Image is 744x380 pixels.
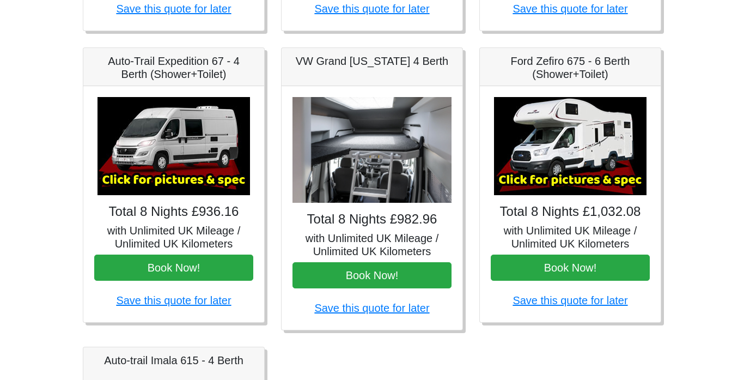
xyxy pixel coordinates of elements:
[491,255,650,281] button: Book Now!
[491,204,650,220] h4: Total 8 Nights £1,032.08
[292,97,452,203] img: VW Grand California 4 Berth
[491,55,650,81] h5: Ford Zefiro 675 - 6 Berth (Shower+Toilet)
[292,262,452,288] button: Book Now!
[94,224,253,250] h5: with Unlimited UK Mileage / Unlimited UK Kilometers
[94,55,253,81] h5: Auto-Trail Expedition 67 - 4 Berth (Shower+Toilet)
[314,302,429,314] a: Save this quote for later
[292,55,452,68] h5: VW Grand [US_STATE] 4 Berth
[292,212,452,227] h4: Total 8 Nights £982.96
[513,294,627,306] a: Save this quote for later
[116,294,231,306] a: Save this quote for later
[94,354,253,367] h5: Auto-trail Imala 615 - 4 Berth
[97,97,250,195] img: Auto-Trail Expedition 67 - 4 Berth (Shower+Toilet)
[94,255,253,281] button: Book Now!
[292,232,452,258] h5: with Unlimited UK Mileage / Unlimited UK Kilometers
[491,224,650,250] h5: with Unlimited UK Mileage / Unlimited UK Kilometers
[494,97,647,195] img: Ford Zefiro 675 - 6 Berth (Shower+Toilet)
[314,3,429,15] a: Save this quote for later
[116,3,231,15] a: Save this quote for later
[513,3,627,15] a: Save this quote for later
[94,204,253,220] h4: Total 8 Nights £936.16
